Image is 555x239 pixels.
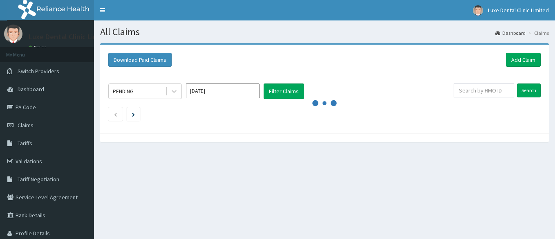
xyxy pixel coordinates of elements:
[312,91,337,115] svg: audio-loading
[18,140,32,147] span: Tariffs
[517,83,541,97] input: Search
[495,29,526,36] a: Dashboard
[18,68,59,75] span: Switch Providers
[506,53,541,67] a: Add Claim
[132,110,135,118] a: Next page
[29,33,112,41] p: Luxe Dental Clinic Limited
[114,110,117,118] a: Previous page
[473,5,483,16] img: User Image
[488,7,549,14] span: Luxe Dental Clinic Limited
[18,86,44,93] span: Dashboard
[264,83,304,99] button: Filter Claims
[29,45,48,50] a: Online
[454,83,514,97] input: Search by HMO ID
[108,53,172,67] button: Download Paid Claims
[100,27,549,37] h1: All Claims
[18,176,59,183] span: Tariff Negotiation
[113,87,134,95] div: PENDING
[18,122,34,129] span: Claims
[186,83,260,98] input: Select Month and Year
[526,29,549,36] li: Claims
[4,25,22,43] img: User Image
